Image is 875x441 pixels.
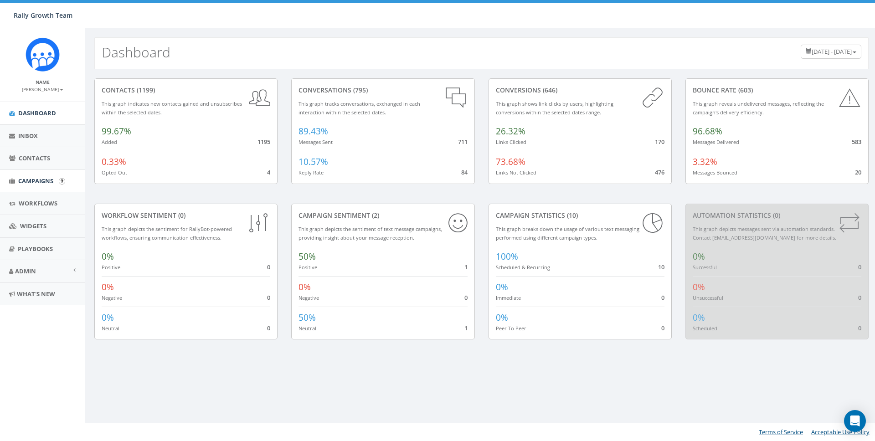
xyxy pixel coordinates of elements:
[496,251,518,262] span: 100%
[299,169,324,176] small: Reply Rate
[299,138,333,145] small: Messages Sent
[464,324,468,332] span: 1
[299,251,316,262] span: 50%
[496,156,525,168] span: 73.68%
[370,211,379,220] span: (2)
[844,410,866,432] div: Open Intercom Messenger
[693,312,705,323] span: 0%
[496,100,613,116] small: This graph shows link clicks by users, highlighting conversions within the selected dates range.
[102,100,242,116] small: This graph indicates new contacts gained and unsubscribes within the selected dates.
[59,178,65,185] input: Submit
[135,86,155,94] span: (1199)
[693,226,836,241] small: This graph depicts messages sent via automation standards. Contact [EMAIL_ADDRESS][DOMAIN_NAME] f...
[858,263,861,271] span: 0
[496,294,521,301] small: Immediate
[18,177,53,185] span: Campaigns
[658,263,664,271] span: 10
[858,293,861,302] span: 0
[18,132,38,140] span: Inbox
[102,251,114,262] span: 0%
[693,251,705,262] span: 0%
[812,47,852,56] span: [DATE] - [DATE]
[102,45,170,60] h2: Dashboard
[15,267,36,275] span: Admin
[299,86,467,95] div: conversations
[299,211,467,220] div: Campaign Sentiment
[693,264,717,271] small: Successful
[14,11,72,20] span: Rally Growth Team
[693,294,723,301] small: Unsuccessful
[19,199,57,207] span: Workflows
[565,211,578,220] span: (10)
[464,263,468,271] span: 1
[661,324,664,332] span: 0
[858,324,861,332] span: 0
[102,138,117,145] small: Added
[299,294,319,301] small: Negative
[693,325,717,332] small: Scheduled
[299,264,317,271] small: Positive
[736,86,753,94] span: (603)
[20,222,46,230] span: Widgets
[267,293,270,302] span: 0
[19,154,50,162] span: Contacts
[299,100,420,116] small: This graph tracks conversations, exchanged in each interaction within the selected dates.
[496,312,508,323] span: 0%
[852,138,861,146] span: 583
[299,325,316,332] small: Neutral
[496,281,508,293] span: 0%
[267,168,270,176] span: 4
[299,156,328,168] span: 10.57%
[176,211,185,220] span: (0)
[26,37,60,72] img: Icon_1.png
[102,211,270,220] div: Workflow Sentiment
[102,125,131,137] span: 99.67%
[18,109,56,117] span: Dashboard
[102,264,120,271] small: Positive
[693,138,739,145] small: Messages Delivered
[22,86,63,92] small: [PERSON_NAME]
[464,293,468,302] span: 0
[299,312,316,323] span: 50%
[299,226,442,241] small: This graph depicts the sentiment of text message campaigns, providing insight about your message ...
[18,245,53,253] span: Playbooks
[496,226,639,241] small: This graph breaks down the usage of various text messaging performed using different campaign types.
[496,86,664,95] div: conversions
[102,312,114,323] span: 0%
[661,293,664,302] span: 0
[496,169,536,176] small: Links Not Clicked
[496,138,526,145] small: Links Clicked
[541,86,557,94] span: (646)
[102,325,119,332] small: Neutral
[811,428,870,436] a: Acceptable Use Policy
[855,168,861,176] span: 20
[102,86,270,95] div: contacts
[496,325,526,332] small: Peer To Peer
[693,211,861,220] div: Automation Statistics
[267,324,270,332] span: 0
[771,211,780,220] span: (0)
[17,290,55,298] span: What's New
[102,156,126,168] span: 0.33%
[693,86,861,95] div: Bounce Rate
[693,125,722,137] span: 96.68%
[693,156,717,168] span: 3.32%
[655,138,664,146] span: 170
[299,281,311,293] span: 0%
[36,79,50,85] small: Name
[102,281,114,293] span: 0%
[458,138,468,146] span: 711
[693,169,737,176] small: Messages Bounced
[496,211,664,220] div: Campaign Statistics
[496,125,525,137] span: 26.32%
[257,138,270,146] span: 1195
[102,226,232,241] small: This graph depicts the sentiment for RallyBot-powered workflows, ensuring communication effective...
[759,428,803,436] a: Terms of Service
[22,85,63,93] a: [PERSON_NAME]
[693,281,705,293] span: 0%
[299,125,328,137] span: 89.43%
[102,294,122,301] small: Negative
[655,168,664,176] span: 476
[351,86,368,94] span: (795)
[693,100,824,116] small: This graph reveals undelivered messages, reflecting the campaign's delivery efficiency.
